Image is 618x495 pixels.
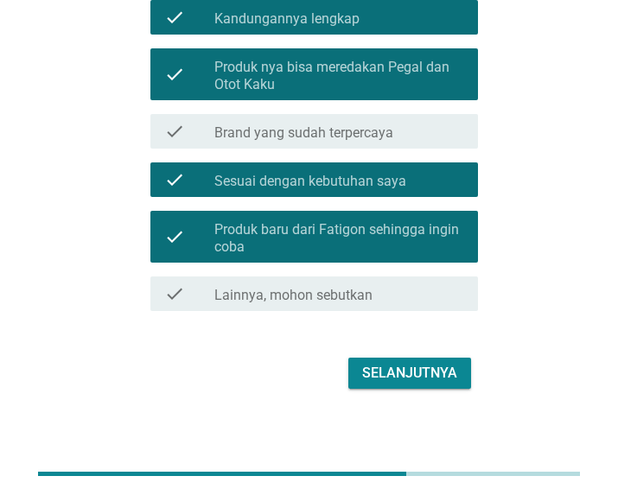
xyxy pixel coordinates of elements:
[214,59,464,93] label: Produk nya bisa meredakan Pegal dan Otot Kaku
[164,169,185,190] i: check
[214,287,373,304] label: Lainnya, mohon sebutkan
[164,218,185,256] i: check
[164,121,185,142] i: check
[362,363,457,384] div: Selanjutnya
[348,358,471,389] button: Selanjutnya
[214,124,393,142] label: Brand yang sudah terpercaya
[164,283,185,304] i: check
[214,10,360,28] label: Kandungannya lengkap
[214,221,464,256] label: Produk baru dari Fatigon sehingga ingin coba
[164,55,185,93] i: check
[164,7,185,28] i: check
[214,173,406,190] label: Sesuai dengan kebutuhan saya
